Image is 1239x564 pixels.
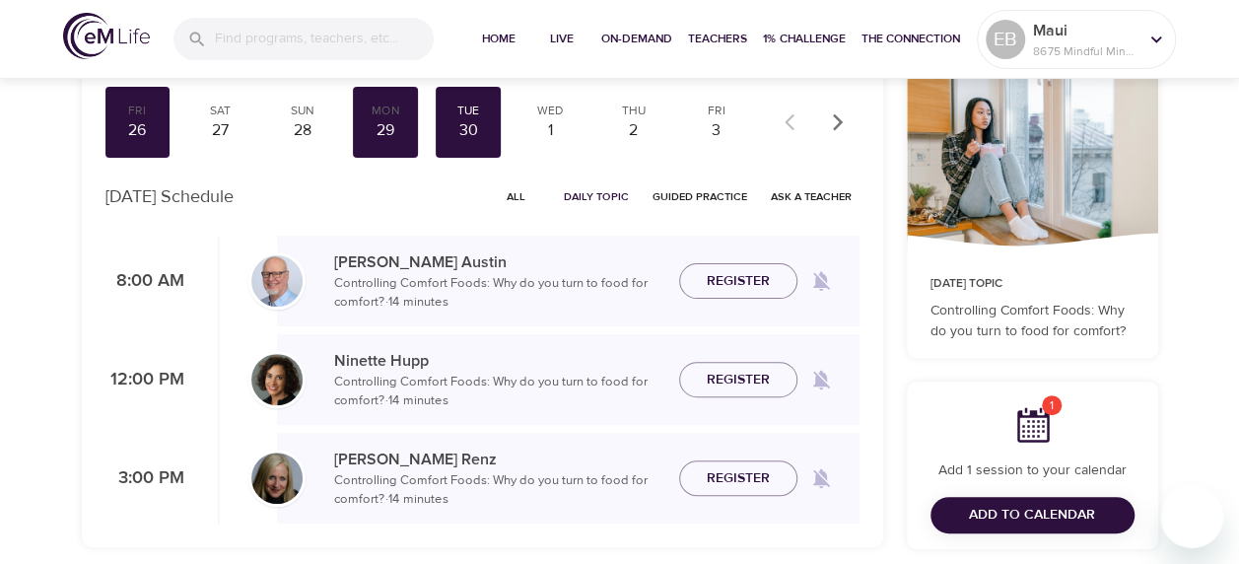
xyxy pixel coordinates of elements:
div: Sun [278,103,327,119]
button: Register [679,263,797,300]
div: 27 [195,119,244,142]
button: Ask a Teacher [763,181,860,212]
p: 8:00 AM [105,268,184,295]
button: Register [679,362,797,398]
span: Daily Topic [564,187,629,206]
p: Controlling Comfort Foods: Why do you turn to food for comfort? · 14 minutes [334,373,663,411]
span: Live [538,29,585,49]
div: 3 [692,119,741,142]
div: Thu [609,103,658,119]
img: Jim_Austin_Headshot_min.jpg [251,255,303,307]
p: Controlling Comfort Foods: Why do you turn to food for comfort? · 14 minutes [334,471,663,510]
button: All [485,181,548,212]
div: 28 [278,119,327,142]
p: Add 1 session to your calendar [930,460,1135,481]
span: Register [707,466,770,491]
span: All [493,187,540,206]
div: Tue [444,103,493,119]
span: 1 [1042,395,1062,415]
span: Remind me when a class goes live every Tuesday at 8:00 AM [797,257,845,305]
div: 30 [444,119,493,142]
span: 1% Challenge [763,29,846,49]
span: Add to Calendar [969,503,1095,528]
span: Guided Practice [653,187,747,206]
div: 26 [113,119,163,142]
span: Remind me when a class goes live every Tuesday at 3:00 PM [797,455,845,502]
p: 8675 Mindful Minutes [1033,42,1137,60]
p: [PERSON_NAME] Austin [334,250,663,274]
div: 2 [609,119,658,142]
p: Ninette Hupp [334,349,663,373]
button: Daily Topic [556,181,637,212]
p: [DATE] Topic [930,275,1135,293]
img: logo [63,13,150,59]
p: 12:00 PM [105,367,184,393]
img: Diane_Renz-min.jpg [251,453,303,504]
img: Ninette_Hupp-min.jpg [251,354,303,405]
span: On-Demand [601,29,672,49]
button: Guided Practice [645,181,755,212]
div: Mon [361,103,410,119]
div: Fri [692,103,741,119]
p: Maui [1033,19,1137,42]
button: Add to Calendar [930,497,1135,533]
span: Teachers [688,29,747,49]
span: Home [475,29,522,49]
div: Sat [195,103,244,119]
input: Find programs, teachers, etc... [215,18,434,60]
span: The Connection [861,29,960,49]
iframe: Button to launch messaging window [1160,485,1223,548]
span: Ask a Teacher [771,187,852,206]
div: EB [986,20,1025,59]
div: Fri [113,103,163,119]
p: [PERSON_NAME] Renz [334,448,663,471]
span: Remind me when a class goes live every Tuesday at 12:00 PM [797,356,845,403]
div: 1 [526,119,576,142]
div: 29 [361,119,410,142]
div: Wed [526,103,576,119]
p: Controlling Comfort Foods: Why do you turn to food for comfort? [930,301,1135,342]
p: Controlling Comfort Foods: Why do you turn to food for comfort? · 14 minutes [334,274,663,313]
button: Register [679,460,797,497]
span: Register [707,368,770,392]
p: [DATE] Schedule [105,183,234,210]
p: 3:00 PM [105,465,184,492]
span: Register [707,269,770,294]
